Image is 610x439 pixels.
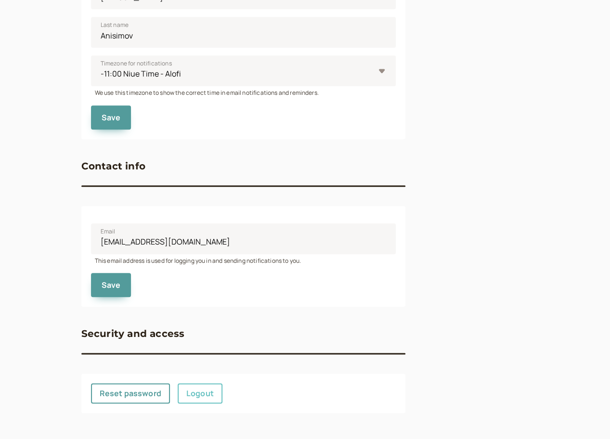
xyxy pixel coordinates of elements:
iframe: Chat Widget [562,393,610,439]
span: Email [101,227,116,236]
h3: Contact info [81,158,145,174]
button: Save [91,273,131,297]
span: Save [102,112,121,123]
span: Timezone for notifications [101,59,172,68]
select: Timezone for notifications [91,55,396,86]
a: Reset password [91,383,170,403]
span: Last name [101,20,129,30]
h3: Security and access [81,326,185,341]
input: Email [91,223,396,254]
input: Last name [91,17,396,48]
div: This email address is used for logging you in and sending notifications to you. [91,254,396,265]
button: Save [91,105,131,129]
a: Logout [178,383,222,403]
span: Save [102,280,121,290]
div: We use this timezone to show the correct time in email notifications and reminders. [91,86,396,97]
